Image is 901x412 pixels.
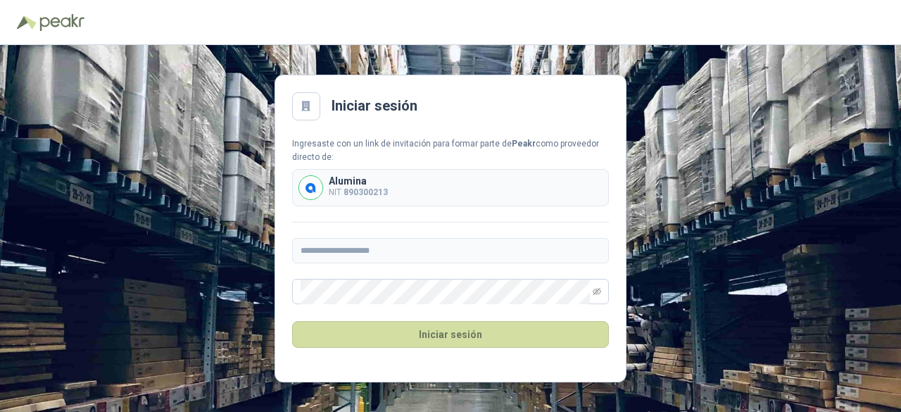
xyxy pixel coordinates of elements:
[292,321,609,348] button: Iniciar sesión
[512,139,536,149] b: Peakr
[299,176,322,199] img: Company Logo
[344,187,388,197] b: 890300213
[329,176,388,186] p: Alumina
[39,14,84,31] img: Peakr
[332,95,417,117] h2: Iniciar sesión
[17,15,37,30] img: Logo
[593,287,601,296] span: eye-invisible
[329,186,388,199] p: NIT
[292,137,609,164] div: Ingresaste con un link de invitación para formar parte de como proveedor directo de:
